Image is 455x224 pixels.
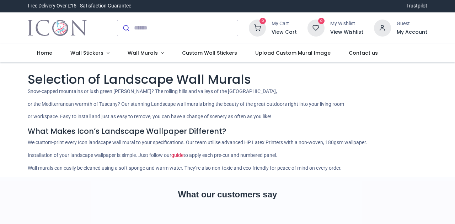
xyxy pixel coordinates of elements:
[255,49,331,56] span: Upload Custom Mural Image
[272,29,297,36] a: View Cart
[249,24,266,30] a: 0
[28,126,427,136] h4: What Makes Icon’s Landscape Wallpaper Different?
[61,44,119,62] a: Wall Stickers
[28,152,427,159] p: Installation of your landscape wallpaper is simple. Just follow our
[28,189,427,201] h2: What our customers say
[330,29,363,36] a: View Wishlist
[259,18,266,24] sup: 0
[28,18,86,38] a: Logo of Icon Wall Stickers
[37,49,52,56] span: Home
[28,71,427,88] h1: Selection of Landscape Wall Murals
[128,49,158,56] span: Wall Murals
[397,29,427,36] a: My Account
[349,49,378,56] span: Contact us
[406,2,427,10] a: Trustpilot
[183,152,277,158] a: to apply each pre-cut and numbered panel.
[330,20,363,27] div: My Wishlist
[307,24,325,30] a: 0
[28,2,131,10] div: Free Delivery Over £15 - Satisfaction Guarantee
[28,101,427,108] p: or the Mediterranean warmth of Tuscany? Our stunning Landscape wall murals bring the beauty of th...
[28,139,427,146] p: We custom-print every Icon landscape wall mural to your specifications. Our team utilise advanced...
[118,44,173,62] a: Wall Murals
[318,18,325,24] sup: 0
[171,152,183,158] a: guide
[28,88,427,95] p: Snow-capped mountains or lush green [PERSON_NAME]? The rolling hills and valleys of the [GEOGRAPH...
[117,20,134,36] button: Submit
[397,20,427,27] div: Guest
[70,49,103,56] span: Wall Stickers
[28,113,427,120] p: or workspace. Easy to install and just as easy to remove, you can have a change of scenery as oft...
[28,165,427,172] p: Wall murals can easily be cleaned using a soft sponge and warm water. They’re also non-toxic and ...
[182,49,237,56] span: Custom Wall Stickers
[28,18,86,38] img: Icon Wall Stickers
[272,20,297,27] div: My Cart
